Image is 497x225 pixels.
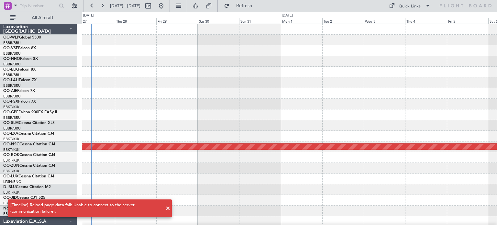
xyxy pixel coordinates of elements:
span: OO-AIE [3,89,17,93]
a: EBKT/KJK [3,105,19,109]
a: EBBR/BRU [3,40,21,45]
span: OO-ELK [3,68,18,72]
a: OO-LUXCessna Citation CJ4 [3,174,54,178]
span: All Aircraft [17,16,68,20]
div: Wed 27 [73,18,115,24]
span: OO-NSG [3,142,19,146]
a: LFSN/ENC [3,179,21,184]
span: OO-LAH [3,78,19,82]
div: Thu 28 [115,18,156,24]
span: D-IBLU [3,185,16,189]
a: OO-ZUNCessna Citation CJ4 [3,164,55,168]
a: OO-LAHFalcon 7X [3,78,37,82]
span: OO-ROK [3,153,19,157]
a: OO-WLPGlobal 5500 [3,36,41,39]
a: EBBR/BRU [3,126,21,131]
a: OO-LXACessna Citation CJ4 [3,132,54,136]
a: EBKT/KJK [3,158,19,163]
a: EBBR/BRU [3,115,21,120]
a: EBBR/BRU [3,51,21,56]
div: Fri 29 [156,18,198,24]
div: Sat 30 [198,18,239,24]
span: OO-FSX [3,100,18,104]
div: [DATE] [282,13,293,18]
button: Quick Links [386,1,434,11]
div: Wed 3 [364,18,405,24]
a: OO-NSGCessna Citation CJ4 [3,142,55,146]
a: EBBR/BRU [3,94,21,99]
a: OO-ROKCessna Citation CJ4 [3,153,55,157]
a: EBKT/KJK [3,169,19,174]
span: OO-GPE [3,110,18,114]
a: OO-SLMCessna Citation XLS [3,121,55,125]
div: Fri 5 [447,18,488,24]
a: EBBR/BRU [3,73,21,77]
a: EBKT/KJK [3,190,19,195]
button: All Aircraft [7,13,70,23]
span: OO-ZUN [3,164,19,168]
a: OO-HHOFalcon 8X [3,57,38,61]
a: OO-VSFFalcon 8X [3,46,36,50]
a: OO-ELKFalcon 8X [3,68,36,72]
a: D-IBLUCessna Citation M2 [3,185,51,189]
span: OO-WLP [3,36,19,39]
div: Mon 1 [281,18,322,24]
span: OO-VSF [3,46,18,50]
span: [DATE] - [DATE] [110,3,140,9]
a: OO-GPEFalcon 900EX EASy II [3,110,57,114]
a: EBKT/KJK [3,147,19,152]
span: OO-HHO [3,57,20,61]
div: Quick Links [399,3,421,10]
div: Tue 2 [322,18,364,24]
a: EBBR/BRU [3,62,21,67]
input: Trip Number [20,1,57,11]
span: OO-LXA [3,132,18,136]
div: Thu 4 [405,18,447,24]
div: [Timeline] Reload page data fail: Unable to connect to the server (communication failure). [10,202,162,215]
div: Sun 31 [239,18,281,24]
a: EBKT/KJK [3,137,19,141]
a: OO-FSXFalcon 7X [3,100,36,104]
a: OO-AIEFalcon 7X [3,89,35,93]
span: Refresh [231,4,258,8]
div: [DATE] [83,13,94,18]
span: OO-SLM [3,121,19,125]
button: Refresh [221,1,260,11]
a: EBBR/BRU [3,83,21,88]
span: OO-LUX [3,174,18,178]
